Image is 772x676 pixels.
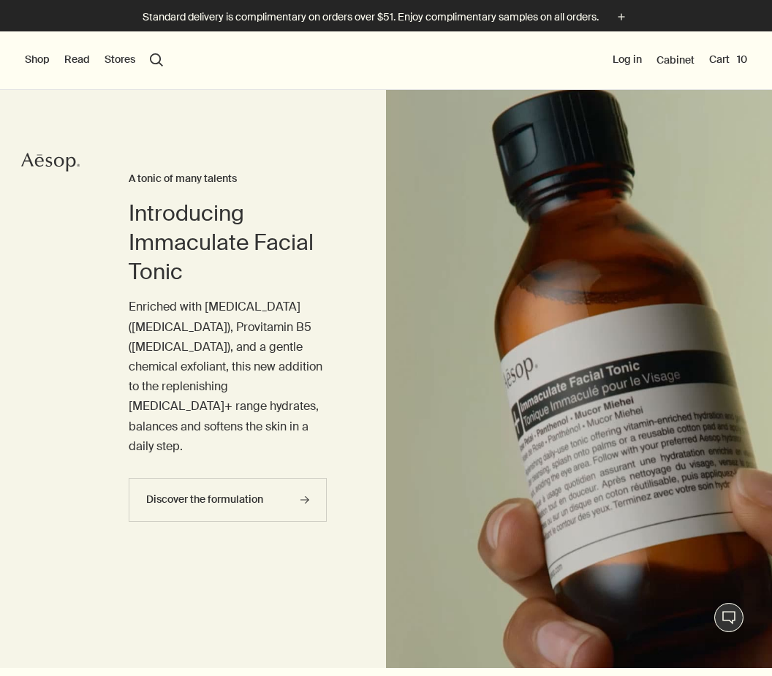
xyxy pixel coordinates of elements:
[709,53,747,67] button: Cart10
[129,297,328,456] p: Enriched with [MEDICAL_DATA] ([MEDICAL_DATA]), Provitamin B5 ([MEDICAL_DATA]), and a gentle chemi...
[25,53,50,67] button: Shop
[25,31,163,90] nav: primary
[105,53,135,67] button: Stores
[656,53,695,67] a: Cabinet
[143,10,599,25] p: Standard delivery is complimentary on orders over $51. Enjoy complimentary samples on all orders.
[21,151,80,177] a: Aesop
[21,151,80,173] svg: Aesop
[64,53,90,67] button: Read
[150,53,163,67] button: Open search
[613,53,642,67] button: Log in
[613,31,747,90] nav: supplementary
[129,170,328,188] h3: A tonic of many talents
[143,9,629,26] button: Standard delivery is complimentary on orders over $51. Enjoy complimentary samples on all orders.
[129,478,328,522] a: Discover the formulation
[714,603,743,632] button: Live Assistance
[129,199,328,286] h2: Introducing Immaculate Facial Tonic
